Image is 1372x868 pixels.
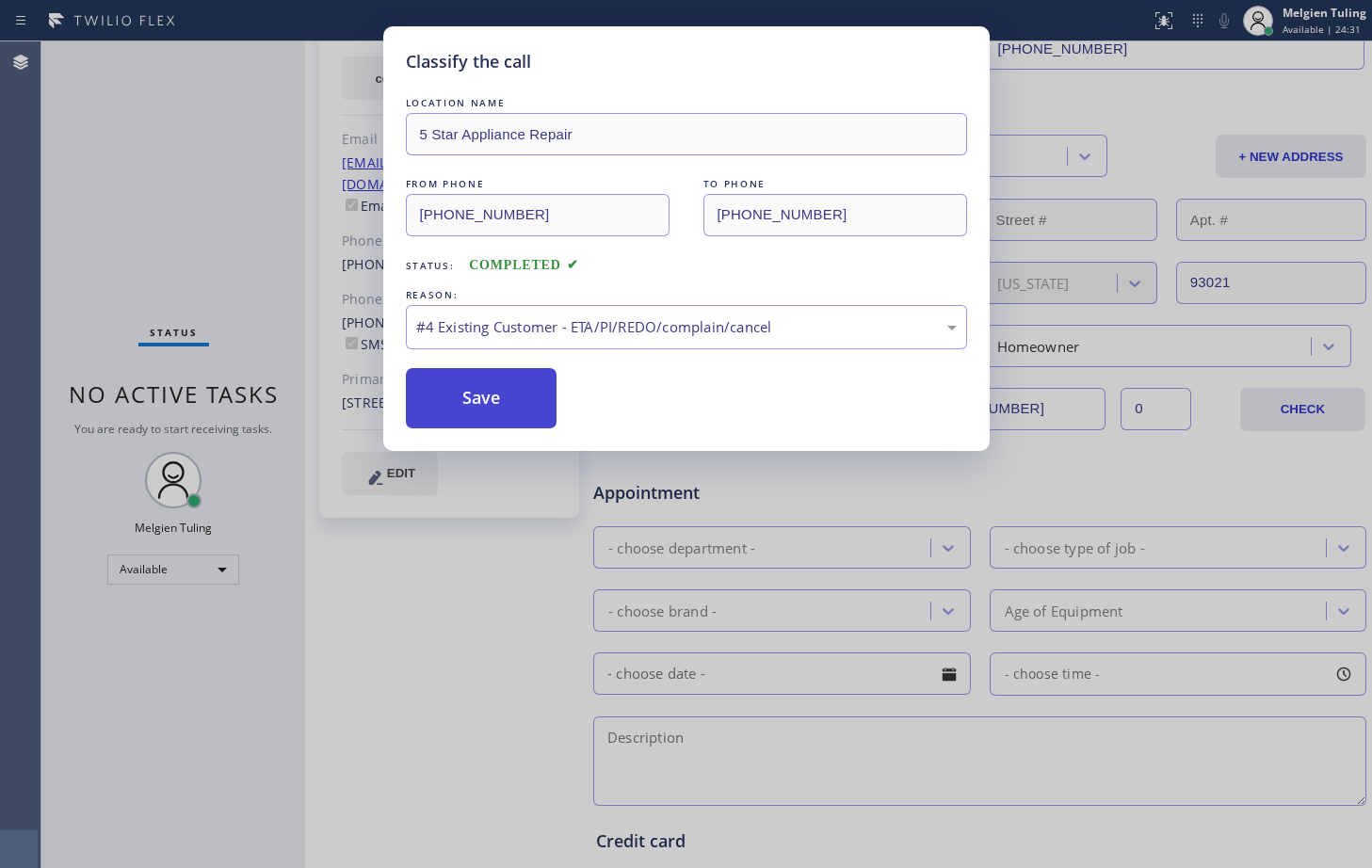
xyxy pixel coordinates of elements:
[406,285,967,305] div: REASON:
[406,259,455,272] span: Status:
[406,93,967,113] div: LOCATION NAME
[406,49,531,74] h5: Classify the call
[406,174,670,194] div: FROM PHONE
[416,316,957,338] div: #4 Existing Customer - ETA/PI/REDO/complain/cancel
[703,174,967,194] div: TO PHONE
[406,194,670,236] input: From phone
[703,194,967,236] input: To phone
[406,368,557,428] button: Save
[469,258,578,272] span: COMPLETED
